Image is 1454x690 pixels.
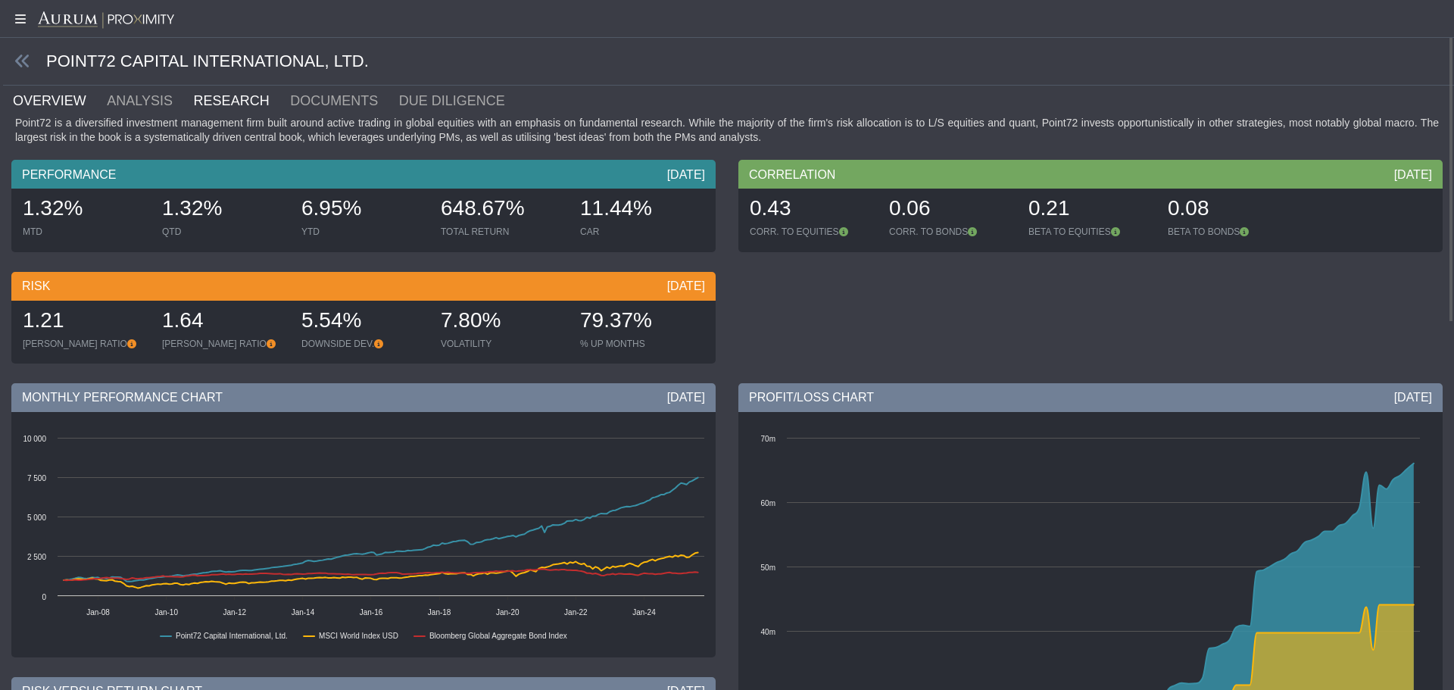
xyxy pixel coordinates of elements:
[761,435,775,443] text: 70m
[580,306,704,338] div: 79.37%
[761,628,775,636] text: 40m
[738,383,1443,412] div: PROFIT/LOSS CHART
[429,632,567,640] text: Bloomberg Global Aggregate Bond Index
[632,608,656,617] text: Jan-24
[23,226,147,238] div: MTD
[154,608,178,617] text: Jan-10
[441,306,565,338] div: 7.80%
[289,86,398,116] a: DOCUMENTS
[301,306,426,338] div: 5.54%
[27,553,46,561] text: 2 500
[889,194,1013,226] div: 0.06
[3,38,1454,86] div: POINT72 CAPITAL INTERNATIONAL, LTD.
[441,194,565,226] div: 648.67%
[27,474,46,482] text: 7 500
[105,86,192,116] a: ANALYSIS
[1394,389,1432,406] div: [DATE]
[761,564,775,572] text: 50m
[761,499,775,507] text: 60m
[301,194,426,226] div: 6.95%
[889,226,1013,238] div: CORR. TO BONDS
[1028,194,1153,226] div: 0.21
[292,608,315,617] text: Jan-14
[580,194,704,226] div: 11.44%
[428,608,451,617] text: Jan-18
[738,160,1443,189] div: CORRELATION
[1394,167,1432,183] div: [DATE]
[667,389,705,406] div: [DATE]
[564,608,588,617] text: Jan-22
[162,196,222,220] span: 1.32%
[750,196,791,220] span: 0.43
[441,338,565,350] div: VOLATILITY
[1168,194,1292,226] div: 0.08
[580,338,704,350] div: % UP MONTHS
[23,306,147,338] div: 1.21
[580,226,704,238] div: CAR
[11,86,105,116] a: OVERVIEW
[162,338,286,350] div: [PERSON_NAME] RATIO
[360,608,383,617] text: Jan-16
[176,632,288,640] text: Point72 Capital International, Ltd.
[11,116,1443,145] div: Point72 is a diversified investment management firm built around active trading in global equitie...
[38,11,174,30] img: Aurum-Proximity%20white.svg
[667,167,705,183] div: [DATE]
[23,196,83,220] span: 1.32%
[441,226,565,238] div: TOTAL RETURN
[750,226,874,238] div: CORR. TO EQUITIES
[301,226,426,238] div: YTD
[27,514,46,522] text: 5 000
[667,278,705,295] div: [DATE]
[398,86,525,116] a: DUE DILIGENCE
[11,383,716,412] div: MONTHLY PERFORMANCE CHART
[86,608,110,617] text: Jan-08
[42,593,46,601] text: 0
[23,338,147,350] div: [PERSON_NAME] RATIO
[11,160,716,189] div: PERFORMANCE
[162,306,286,338] div: 1.64
[23,435,46,443] text: 10 000
[496,608,520,617] text: Jan-20
[1168,226,1292,238] div: BETA TO BONDS
[11,272,716,301] div: RISK
[319,632,398,640] text: MSCI World Index USD
[301,338,426,350] div: DOWNSIDE DEV.
[1028,226,1153,238] div: BETA TO EQUITIES
[162,226,286,238] div: QTD
[223,608,246,617] text: Jan-12
[192,86,289,116] a: RESEARCH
